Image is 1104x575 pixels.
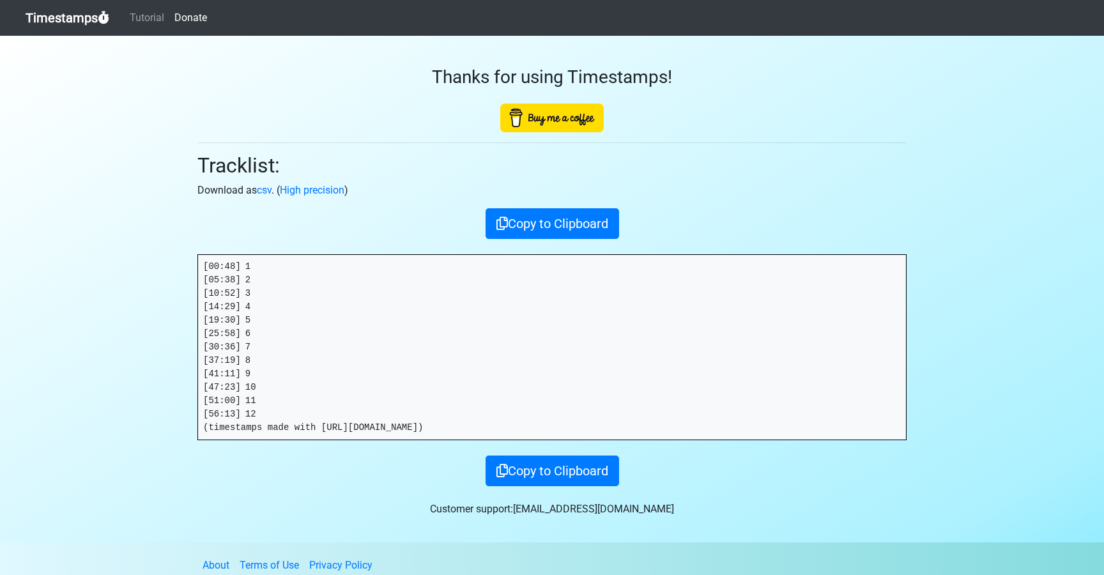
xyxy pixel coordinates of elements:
pre: [00:48] 1 [05:38] 2 [10:52] 3 [14:29] 4 [19:30] 5 [25:58] 6 [30:36] 7 [37:19] 8 [41:11] 9 [47:23]... [198,255,906,440]
a: High precision [280,184,344,196]
a: Privacy Policy [309,559,372,571]
a: csv [257,184,272,196]
button: Copy to Clipboard [486,208,619,239]
h3: Thanks for using Timestamps! [197,66,907,88]
h2: Tracklist: [197,153,907,178]
img: Buy Me A Coffee [500,103,604,132]
a: About [203,559,229,571]
a: Tutorial [125,5,169,31]
a: Timestamps [26,5,109,31]
a: Terms of Use [240,559,299,571]
button: Copy to Clipboard [486,456,619,486]
a: Donate [169,5,212,31]
p: Download as . ( ) [197,183,907,198]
